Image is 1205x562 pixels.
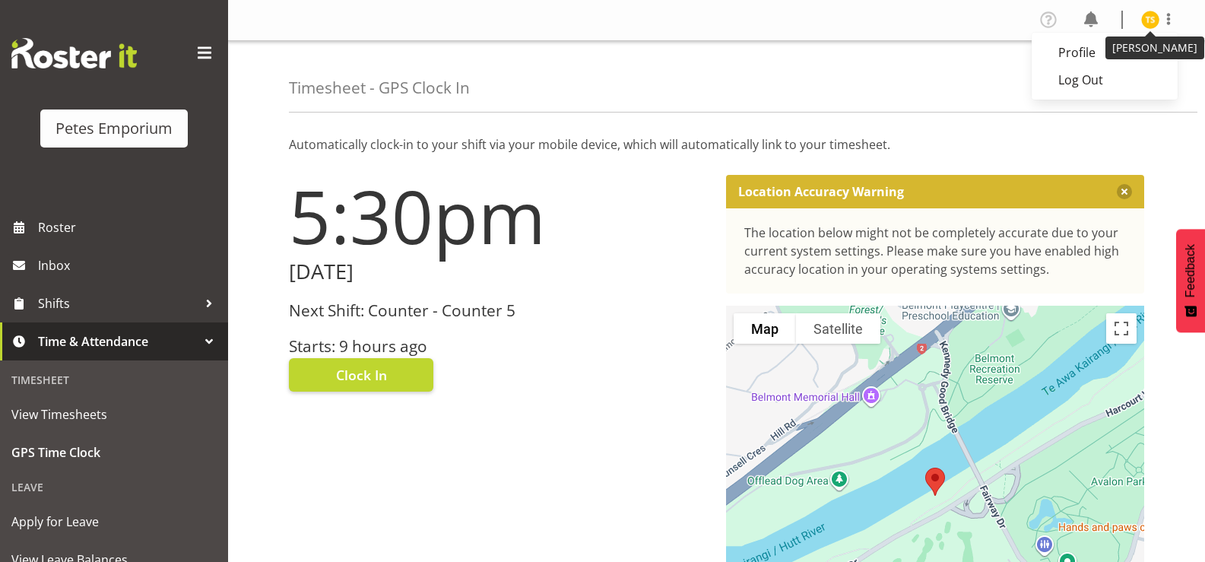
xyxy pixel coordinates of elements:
[289,135,1144,154] p: Automatically clock-in to your shift via your mobile device, which will automatically link to you...
[744,224,1127,278] div: The location below might not be completely accurate due to your current system settings. Please m...
[4,364,224,395] div: Timesheet
[11,510,217,533] span: Apply for Leave
[1106,313,1137,344] button: Toggle fullscreen view
[289,358,433,392] button: Clock In
[11,38,137,68] img: Rosterit website logo
[289,260,708,284] h2: [DATE]
[738,184,904,199] p: Location Accuracy Warning
[1117,184,1132,199] button: Close message
[38,330,198,353] span: Time & Attendance
[4,472,224,503] div: Leave
[1184,244,1197,297] span: Feedback
[734,313,796,344] button: Show street map
[289,79,470,97] h4: Timesheet - GPS Clock In
[1032,66,1178,94] a: Log Out
[11,441,217,464] span: GPS Time Clock
[289,302,708,319] h3: Next Shift: Counter - Counter 5
[4,503,224,541] a: Apply for Leave
[1141,11,1159,29] img: tamara-straker11292.jpg
[796,313,880,344] button: Show satellite imagery
[336,365,387,385] span: Clock In
[38,292,198,315] span: Shifts
[1032,39,1178,66] a: Profile
[1176,229,1205,332] button: Feedback - Show survey
[11,403,217,426] span: View Timesheets
[55,117,173,140] div: Petes Emporium
[4,433,224,472] a: GPS Time Clock
[289,338,708,355] h3: Starts: 9 hours ago
[4,395,224,433] a: View Timesheets
[38,254,220,277] span: Inbox
[289,175,708,257] h1: 5:30pm
[38,216,220,239] span: Roster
